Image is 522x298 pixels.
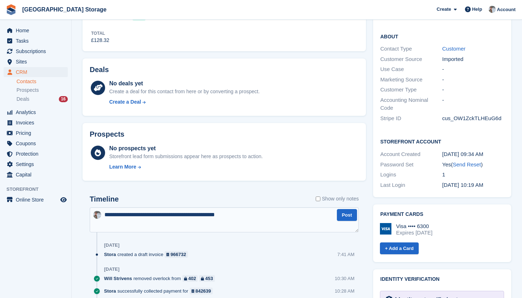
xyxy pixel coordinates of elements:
[451,161,483,167] span: ( )
[93,211,101,219] img: Will Strivens
[442,182,484,188] time: 2025-09-12 09:19:17 UTC
[16,107,59,117] span: Analytics
[442,171,504,179] div: 1
[17,87,39,94] span: Prospects
[453,161,481,167] a: Send Reset
[104,266,119,272] div: [DATE]
[17,95,68,103] a: Deals 16
[442,76,504,84] div: -
[16,170,59,180] span: Capital
[59,96,68,102] div: 16
[109,163,263,171] a: Learn More
[442,96,504,112] div: -
[17,86,68,94] a: Prospects
[182,275,198,282] a: 402
[104,251,192,258] div: created a draft invoice
[442,65,504,74] div: -
[316,195,320,203] input: Show only notes
[90,66,109,74] h2: Deals
[104,288,116,294] span: Stora
[380,86,442,94] div: Customer Type
[442,46,466,52] a: Customer
[90,195,119,203] h2: Timeline
[4,36,68,46] a: menu
[104,275,132,282] span: Will Strivens
[109,98,141,106] div: Create a Deal
[380,114,442,123] div: Stripe ID
[16,118,59,128] span: Invoices
[442,114,504,123] div: cus_OW1ZckTLHEuG6d
[16,67,59,77] span: CRM
[380,276,504,282] h2: Identity verification
[380,150,442,159] div: Account Created
[335,275,354,282] div: 10:30 AM
[316,195,359,203] label: Show only notes
[442,55,504,63] div: Imported
[380,171,442,179] div: Logins
[59,195,68,204] a: Preview store
[16,25,59,36] span: Home
[442,150,504,159] div: [DATE] 09:34 AM
[190,288,213,294] a: 842639
[380,65,442,74] div: Use Case
[472,6,482,13] span: Help
[16,128,59,138] span: Pricing
[380,33,504,40] h2: About
[90,130,124,138] h2: Prospects
[16,36,59,46] span: Tasks
[489,6,496,13] img: Will Strivens
[380,242,419,254] a: + Add a Card
[104,288,216,294] div: successfully collected payment for
[17,78,68,85] a: Contacts
[337,209,357,221] button: Post
[4,138,68,148] a: menu
[380,161,442,169] div: Password Set
[199,275,215,282] a: 453
[170,251,186,258] div: 966732
[109,79,259,88] div: No deals yet
[442,161,504,169] div: Yes
[109,163,136,171] div: Learn More
[396,230,432,236] div: Expires [DATE]
[380,223,391,235] img: Visa Logo
[16,138,59,148] span: Coupons
[104,251,116,258] span: Stora
[380,55,442,63] div: Customer Source
[4,46,68,56] a: menu
[4,149,68,159] a: menu
[109,98,259,106] a: Create a Deal
[380,181,442,189] div: Last Login
[16,57,59,67] span: Sites
[109,153,263,160] div: Storefront lead form submissions appear here as prospects to action.
[165,251,188,258] a: 966732
[4,118,68,128] a: menu
[109,88,259,95] div: Create a deal for this contact from here or by converting a prospect.
[4,128,68,138] a: menu
[380,76,442,84] div: Marketing Source
[17,96,29,103] span: Deals
[396,223,432,230] div: Visa •••• 6300
[16,46,59,56] span: Subscriptions
[16,159,59,169] span: Settings
[4,57,68,67] a: menu
[16,149,59,159] span: Protection
[196,288,211,294] div: 842639
[188,275,196,282] div: 402
[4,107,68,117] a: menu
[91,37,109,44] div: £128.32
[4,67,68,77] a: menu
[6,4,17,15] img: stora-icon-8386f47178a22dfd0bd8f6a31ec36ba5ce8667c1dd55bd0f319d3a0aa187defe.svg
[91,30,109,37] div: Total
[4,170,68,180] a: menu
[19,4,109,15] a: [GEOGRAPHIC_DATA] Storage
[437,6,451,13] span: Create
[6,186,71,193] span: Storefront
[104,275,218,282] div: removed overlock from
[497,6,516,13] span: Account
[380,138,504,145] h2: Storefront Account
[380,45,442,53] div: Contact Type
[4,195,68,205] a: menu
[337,251,354,258] div: 7:41 AM
[205,275,213,282] div: 453
[380,212,504,217] h2: Payment cards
